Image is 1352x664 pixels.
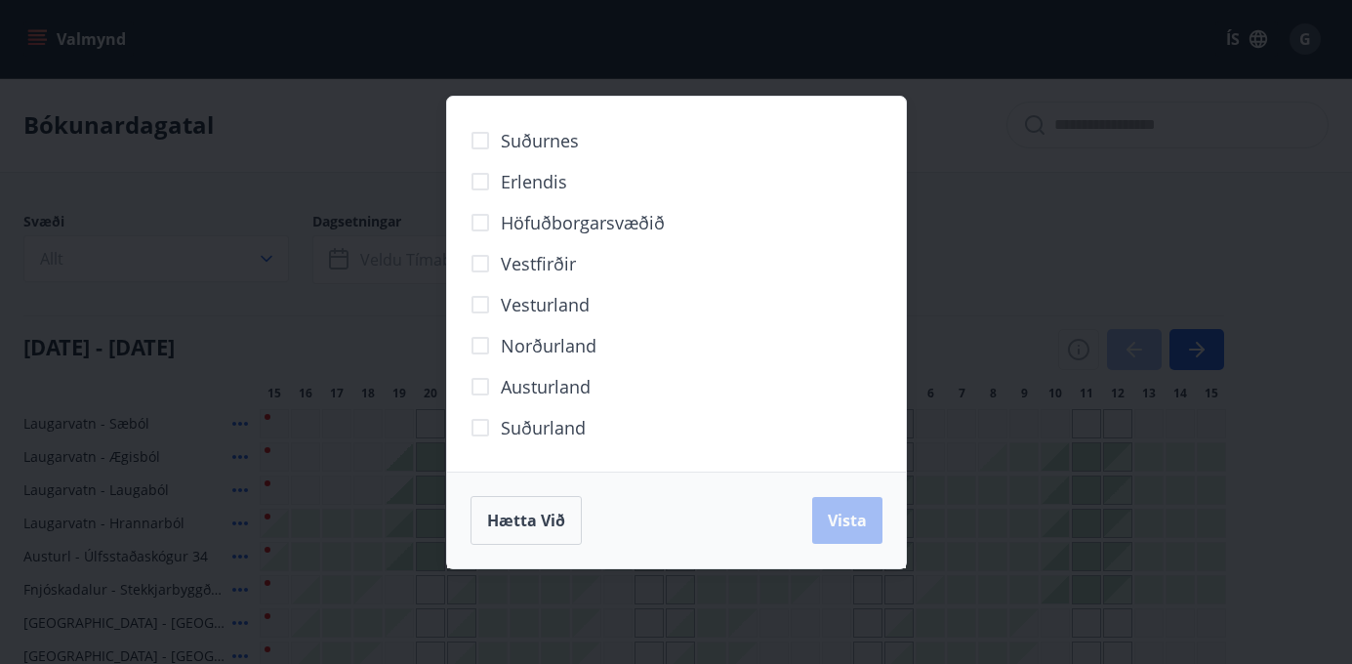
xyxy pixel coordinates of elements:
[501,251,576,276] span: Vestfirðir
[471,496,582,545] button: Hætta við
[501,169,567,194] span: Erlendis
[501,210,665,235] span: Höfuðborgarsvæðið
[501,374,591,399] span: Austurland
[501,333,596,358] span: Norðurland
[501,128,579,153] span: Suðurnes
[501,292,590,317] span: Vesturland
[501,415,586,440] span: Suðurland
[487,510,565,531] span: Hætta við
